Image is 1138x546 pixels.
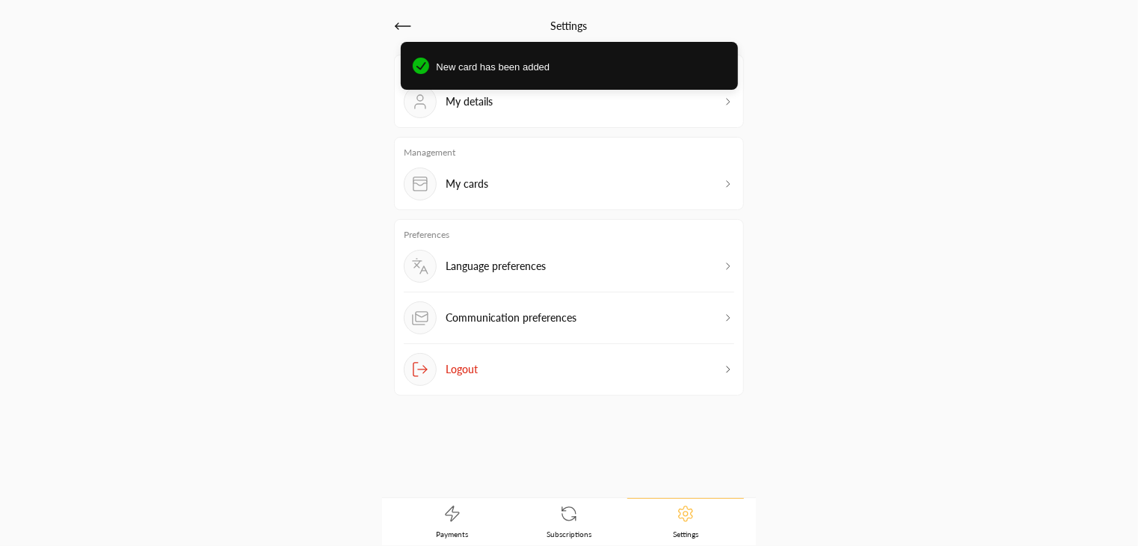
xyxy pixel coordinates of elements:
[437,529,469,539] span: Payments
[404,353,734,386] button: Logout
[437,60,726,75] span: New card has been added
[404,229,734,241] p: Preferences
[627,498,744,545] a: Settings
[446,362,478,377] p: Logout
[511,499,627,545] a: Subscriptions
[394,499,511,545] a: Payments
[551,19,588,34] h2: Settings
[446,259,546,274] p: Language preferences
[446,177,488,191] p: My cards
[547,529,591,539] span: Subscriptions
[446,310,576,325] p: Communication preferences
[404,147,734,159] p: Management
[673,529,698,539] span: Settings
